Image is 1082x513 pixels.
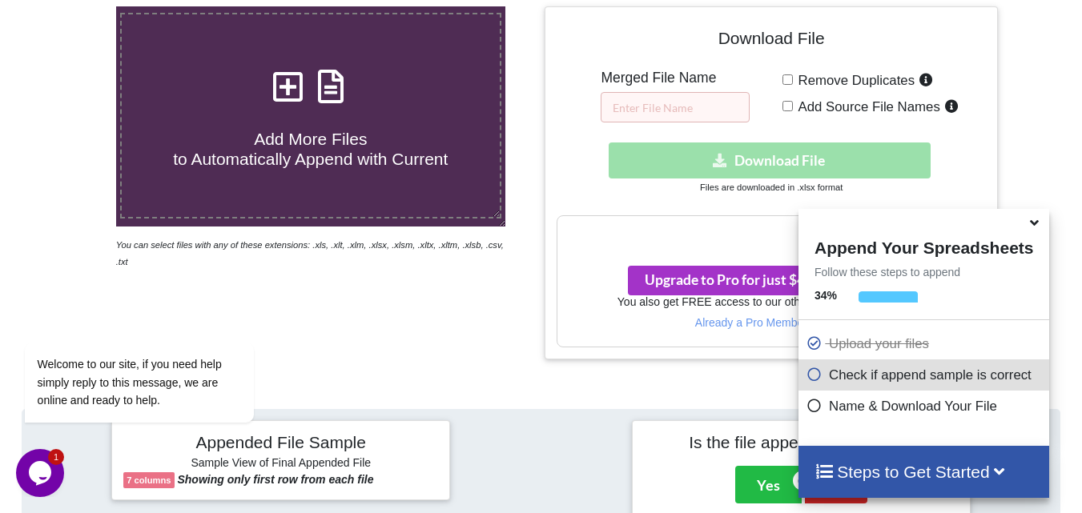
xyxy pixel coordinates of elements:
b: Showing only first row from each file [177,473,373,486]
iframe: chat widget [16,198,304,441]
span: Add Source File Names [793,99,940,114]
p: Check if append sample is correct [806,365,1045,385]
b: 7 columns [127,475,171,485]
h4: Download File [557,18,985,64]
small: Files are downloaded in .xlsx format [700,182,843,192]
h6: Sample View of Final Appended File [123,456,438,472]
h4: Is the file appended correctly? [644,432,959,452]
h3: Your files are more than 1 MB [557,224,984,242]
p: Name & Download Your File [806,396,1045,416]
i: You can select files with any of these extensions: .xls, .xlt, .xlm, .xlsx, .xlsm, .xltx, .xltm, ... [116,240,504,267]
button: Yes [735,466,802,503]
iframe: chat widget [16,449,67,497]
span: Remove Duplicates [793,73,915,88]
b: 34 % [815,289,837,302]
h4: Append Your Spreadsheets [798,234,1049,258]
button: Upgrade to Pro for just $4 per monthsmile [628,266,912,295]
p: Already a Pro Member? Log In [557,315,984,331]
h6: You also get FREE access to our other tool [557,295,984,309]
p: Follow these steps to append [798,264,1049,280]
span: Add More Files to Automatically Append with Current [173,130,448,168]
span: Upgrade to Pro for just $4 per month [645,271,895,288]
p: Upload your files [806,334,1045,354]
h5: Merged File Name [601,70,750,86]
input: Enter File Name [601,92,750,122]
h4: Steps to Get Started [815,462,1033,482]
h4: Appended File Sample [123,432,438,455]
